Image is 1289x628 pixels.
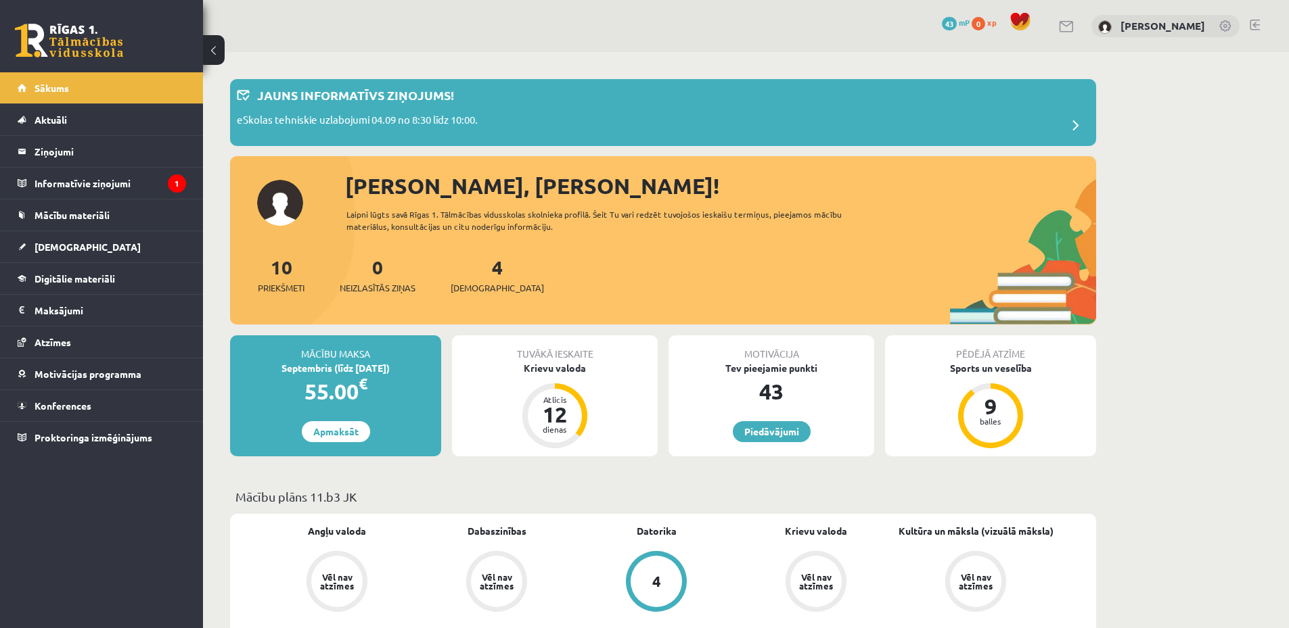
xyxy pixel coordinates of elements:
[359,374,367,393] span: €
[972,17,985,30] span: 0
[417,551,576,614] a: Vēl nav atzīmes
[899,524,1054,538] a: Kultūra un māksla (vizuālā māksla)
[35,431,152,443] span: Proktoringa izmēģinājums
[15,24,123,57] a: Rīgas 1. Tālmācības vidusskola
[576,551,736,614] a: 4
[733,421,811,442] a: Piedāvājumi
[230,361,441,375] div: Septembris (līdz [DATE])
[235,487,1091,506] p: Mācību plāns 11.b3 JK
[35,336,71,348] span: Atzīmes
[35,400,91,412] span: Konferences
[258,281,304,295] span: Priekšmeti
[637,524,677,538] a: Datorika
[237,86,1089,139] a: Jauns informatīvs ziņojums! eSkolas tehniskie uzlabojumi 04.09 no 8:30 līdz 10:00.
[257,551,417,614] a: Vēl nav atzīmes
[970,417,1011,425] div: balles
[257,86,454,104] p: Jauns informatīvs ziņojums!
[18,168,186,199] a: Informatīvie ziņojumi1
[18,295,186,326] a: Maksājumi
[18,199,186,231] a: Mācību materiāli
[1121,19,1205,32] a: [PERSON_NAME]
[535,395,575,404] div: Atlicis
[896,551,1056,614] a: Vēl nav atzīmes
[797,573,835,590] div: Vēl nav atzīmes
[942,17,970,28] a: 43 mP
[987,17,996,28] span: xp
[970,395,1011,417] div: 9
[18,263,186,294] a: Digitālie materiāli
[669,335,874,361] div: Motivācija
[736,551,896,614] a: Vēl nav atzīmes
[669,361,874,375] div: Tev pieejamie punkti
[942,17,957,30] span: 43
[959,17,970,28] span: mP
[35,114,67,126] span: Aktuāli
[340,255,415,295] a: 0Neizlasītās ziņas
[535,404,575,425] div: 12
[18,327,186,358] a: Atzīmes
[972,17,1003,28] a: 0 xp
[237,112,478,131] p: eSkolas tehniskie uzlabojumi 04.09 no 8:30 līdz 10:00.
[18,136,186,167] a: Ziņojumi
[535,425,575,433] div: dienas
[451,255,544,295] a: 4[DEMOGRAPHIC_DATA]
[452,361,658,375] div: Krievu valoda
[468,524,526,538] a: Dabaszinības
[230,375,441,408] div: 55.00
[885,361,1096,375] div: Sports un veselība
[18,72,186,103] a: Sākums
[345,170,1096,202] div: [PERSON_NAME], [PERSON_NAME]!
[885,335,1096,361] div: Pēdējā atzīme
[652,574,661,589] div: 4
[35,368,141,380] span: Motivācijas programma
[1098,20,1112,34] img: Viktorija Romulāne
[885,361,1096,450] a: Sports un veselība 9 balles
[451,281,544,295] span: [DEMOGRAPHIC_DATA]
[168,174,186,193] i: 1
[452,361,658,450] a: Krievu valoda Atlicis 12 dienas
[340,281,415,295] span: Neizlasītās ziņas
[18,390,186,421] a: Konferences
[308,524,366,538] a: Angļu valoda
[957,573,995,590] div: Vēl nav atzīmes
[230,335,441,361] div: Mācību maksa
[18,358,186,389] a: Motivācijas programma
[35,82,69,94] span: Sākums
[452,335,658,361] div: Tuvākā ieskaite
[346,208,866,233] div: Laipni lūgts savā Rīgas 1. Tālmācības vidusskolas skolnieka profilā. Šeit Tu vari redzēt tuvojošo...
[785,524,847,538] a: Krievu valoda
[478,573,516,590] div: Vēl nav atzīmes
[35,209,110,221] span: Mācību materiāli
[669,375,874,408] div: 43
[258,255,304,295] a: 10Priekšmeti
[18,231,186,262] a: [DEMOGRAPHIC_DATA]
[302,421,370,442] a: Apmaksāt
[35,295,186,326] legend: Maksājumi
[35,136,186,167] legend: Ziņojumi
[318,573,356,590] div: Vēl nav atzīmes
[35,272,115,285] span: Digitālie materiāli
[18,422,186,453] a: Proktoringa izmēģinājums
[18,104,186,135] a: Aktuāli
[35,168,186,199] legend: Informatīvie ziņojumi
[35,241,141,253] span: [DEMOGRAPHIC_DATA]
